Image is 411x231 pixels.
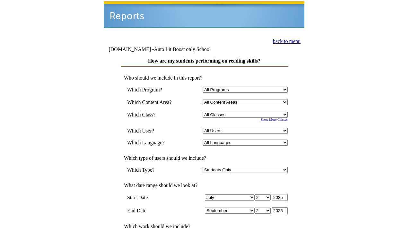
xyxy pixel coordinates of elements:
[121,155,288,161] td: Which type of users should we include?
[127,140,181,146] td: Which Language?
[127,194,181,201] td: Start Date
[127,167,181,173] td: Which Type?
[121,75,288,81] td: Who should we include in this report?
[148,58,260,64] a: How are my students performing on reading skills?
[127,99,172,105] nobr: Which Content Area?
[121,224,288,229] td: Which work should we include?
[127,87,181,93] td: Which Program?
[127,207,181,214] td: End Date
[273,38,301,44] a: back to menu
[121,183,288,188] td: What date range should we look at?
[127,128,181,134] td: Which User?
[104,1,304,28] img: header
[260,118,288,121] a: Show More Classes
[109,47,227,52] td: [DOMAIN_NAME] -
[154,47,211,52] nobr: Auto Lit Boost only School
[127,112,181,118] td: Which Class?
